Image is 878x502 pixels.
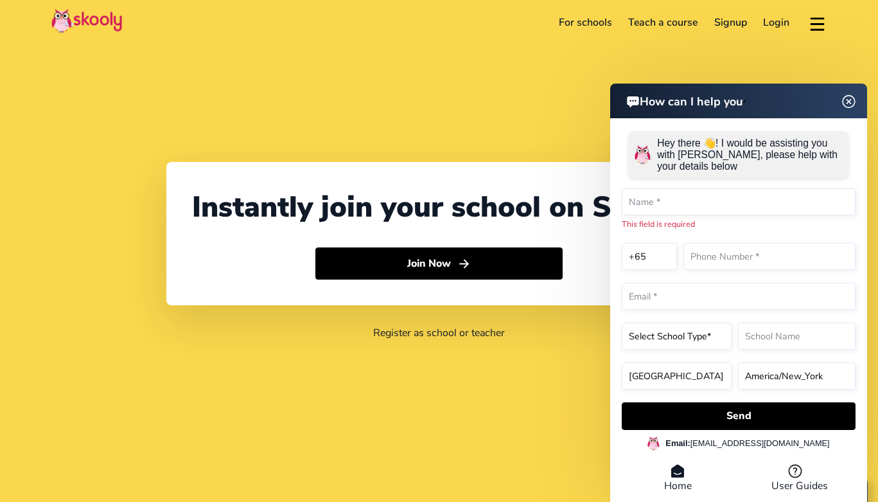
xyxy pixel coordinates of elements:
a: Login [755,12,798,33]
img: Skooly [51,8,122,33]
div: Instantly join your school on Skooly [192,188,687,227]
button: menu outline [808,12,827,33]
ion-icon: arrow forward outline [457,257,471,271]
a: For schools [550,12,620,33]
button: Join Nowarrow forward outline [315,247,563,280]
a: Signup [706,12,755,33]
a: Teach a course [620,12,706,33]
a: Register as school or teacher [373,326,505,340]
